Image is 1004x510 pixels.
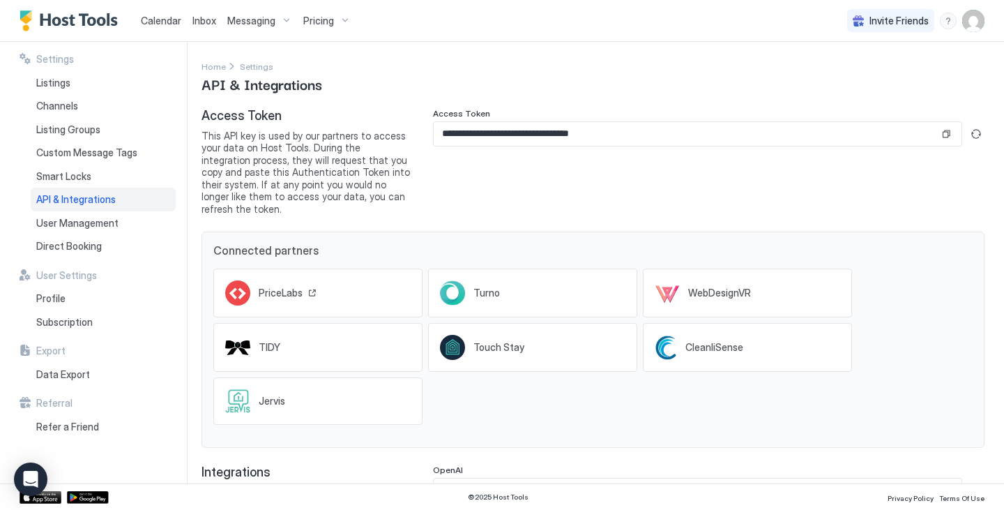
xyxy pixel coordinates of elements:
[36,193,116,206] span: API & Integrations
[201,465,411,481] span: Integrations
[939,494,984,502] span: Terms Of Use
[433,465,463,475] span: OpenAI
[31,234,176,258] a: Direct Booking
[468,493,528,502] span: © 2025 Host Tools
[31,165,176,188] a: Smart Locks
[259,287,303,299] span: PriceLabs
[31,141,176,165] a: Custom Message Tags
[428,269,637,317] a: Turno
[36,316,93,329] span: Subscription
[213,323,423,372] a: TIDY
[213,269,423,317] a: PriceLabs
[31,310,176,334] a: Subscription
[888,494,934,502] span: Privacy Policy
[259,341,280,354] span: TIDY
[31,363,176,387] a: Data Export
[685,341,743,354] span: CleanliSense
[888,490,934,504] a: Privacy Policy
[259,395,285,407] span: Jervis
[201,59,226,73] div: Breadcrumb
[240,59,273,73] a: Settings
[869,15,929,27] span: Invite Friends
[213,377,423,425] a: Jervis
[428,323,637,372] a: Touch Stay
[31,415,176,439] a: Refer a Friend
[36,170,91,183] span: Smart Locks
[192,13,216,28] a: Inbox
[36,240,102,253] span: Direct Booking
[36,421,99,433] span: Refer a Friend
[643,323,852,372] a: CleanliSense
[213,243,973,257] span: Connected partners
[643,269,852,317] a: WebDesignVR
[31,188,176,211] a: API & Integrations
[141,13,181,28] a: Calendar
[201,59,226,73] a: Home
[968,482,984,499] button: Edit
[962,10,984,32] div: User profile
[201,61,226,72] span: Home
[67,491,109,504] a: Google Play Store
[939,127,953,141] button: Copy
[20,10,124,31] a: Host Tools Logo
[36,217,119,230] span: User Management
[36,345,66,357] span: Export
[434,479,961,502] input: Input Field
[473,341,524,354] span: Touch Stay
[36,368,90,381] span: Data Export
[240,59,273,73] div: Breadcrumb
[968,126,984,142] button: Generate new token
[141,15,181,27] span: Calendar
[434,122,939,146] input: Input Field
[433,108,490,119] span: Access Token
[36,292,66,305] span: Profile
[31,211,176,235] a: User Management
[36,123,100,136] span: Listing Groups
[31,71,176,95] a: Listings
[240,61,273,72] span: Settings
[31,287,176,310] a: Profile
[303,15,334,27] span: Pricing
[201,130,411,216] span: This API key is used by our partners to access your data on Host Tools. During the integration pr...
[688,287,751,299] span: WebDesignVR
[36,397,73,410] span: Referral
[201,73,322,94] span: API & Integrations
[939,490,984,504] a: Terms Of Use
[201,108,411,124] span: Access Token
[14,463,47,496] div: Open Intercom Messenger
[192,15,216,27] span: Inbox
[20,491,61,504] a: App Store
[31,94,176,118] a: Channels
[36,53,74,66] span: Settings
[227,15,275,27] span: Messaging
[36,100,78,112] span: Channels
[36,269,97,282] span: User Settings
[940,13,957,29] div: menu
[36,147,137,159] span: Custom Message Tags
[473,287,500,299] span: Turno
[31,118,176,142] a: Listing Groups
[36,77,70,89] span: Listings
